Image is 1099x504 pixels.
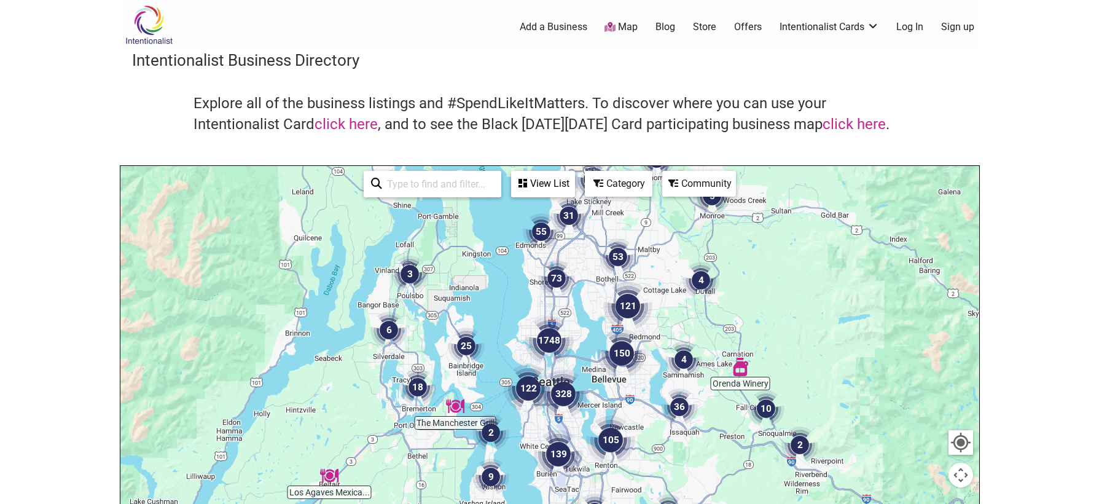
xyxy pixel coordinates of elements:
[598,277,657,336] div: 121
[529,425,588,484] div: 139
[518,208,565,255] div: 55
[948,463,973,487] button: Map camera controls
[586,172,651,195] div: Category
[678,257,724,304] div: 4
[585,171,652,197] div: Filter by category
[512,172,574,195] div: View List
[663,172,735,195] div: Community
[382,172,494,196] input: Type to find and filter...
[592,324,651,383] div: 150
[194,93,906,135] h4: Explore all of the business listings and #SpendLikeItMatters. To discover where you can use your ...
[693,20,716,34] a: Store
[132,49,968,71] h3: Intentionalist Business Directory
[366,307,412,353] div: 6
[364,171,501,197] div: Type to search and filter
[655,20,675,34] a: Blog
[896,20,923,34] a: Log In
[660,336,707,383] div: 4
[120,5,178,45] img: Intentionalist
[941,20,974,34] a: Sign up
[443,323,490,369] div: 25
[533,255,580,302] div: 73
[662,171,736,197] div: Filter by Community
[394,364,441,411] div: 18
[315,462,343,490] div: Los Agaves Mexican Restaurant
[734,20,762,34] a: Offers
[441,392,469,420] div: The Manchester Grill
[546,192,592,239] div: 31
[499,359,558,418] div: 122
[948,430,973,455] button: Your Location
[823,116,886,133] a: click here
[604,20,638,34] a: Map
[386,251,433,297] div: 3
[581,411,640,470] div: 105
[726,353,754,381] div: Orenda Winery
[780,20,879,34] a: Intentionalist Cards
[534,364,593,423] div: 328
[595,234,641,280] div: 53
[511,171,575,197] div: See a list of the visible businesses
[315,116,378,133] a: click here
[467,409,514,456] div: 2
[520,311,579,370] div: 1748
[743,385,789,432] div: 10
[520,20,587,34] a: Add a Business
[656,384,703,430] div: 36
[467,454,514,500] div: 9
[776,422,823,468] div: 2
